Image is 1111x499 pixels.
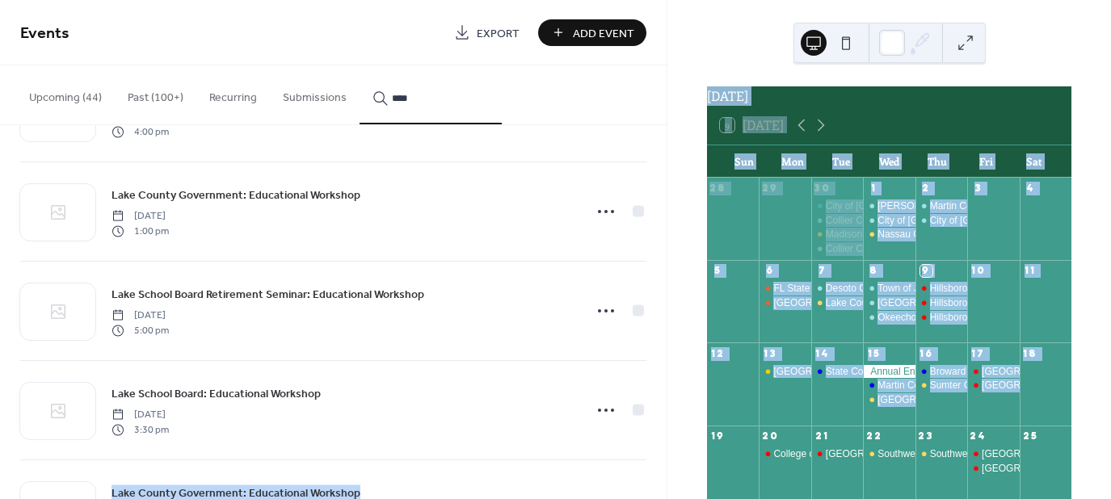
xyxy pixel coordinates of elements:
[573,25,634,42] span: Add Event
[877,311,1096,325] div: Okeechobee School Board: Educational Workshop
[112,386,321,403] span: Lake School Board: Educational Workshop
[863,311,915,325] div: Okeechobee School Board: Educational Workshop
[915,311,967,325] div: Hillsborough County Tax Collector: Educational Workshop
[1025,430,1037,442] div: 25
[773,447,962,461] div: College of [GEOGRAPHIC_DATA]: Webinar
[112,422,169,437] span: 3:30 pm
[967,365,1019,379] div: Pensacola State College: Webinar
[972,347,984,359] div: 17
[773,296,915,310] div: [GEOGRAPHIC_DATA]: Webinar
[967,379,1019,392] div: Seminole State College: Webinar
[112,408,169,422] span: [DATE]
[816,182,828,195] div: 30
[967,462,1019,476] div: Pensacola State College: Webinar
[868,265,880,277] div: 8
[915,447,967,461] div: Southwest Florida Water Management District
[707,86,1071,106] div: [DATE]
[112,187,360,204] span: Lake County Government: Educational Workshop
[270,65,360,123] button: Submissions
[967,447,1019,461] div: Santa Fe College: Webinar
[773,282,1001,296] div: FL State College at [GEOGRAPHIC_DATA]: Webinar
[764,430,776,442] div: 20
[920,265,932,277] div: 9
[768,145,817,178] div: Mon
[811,365,863,379] div: State College of FL Manatee-Sarasota: Webinar
[442,19,532,46] a: Export
[863,379,915,392] div: Martin County BOCC: Educational Workshop
[863,365,915,379] div: Annual Enrollment begins
[811,242,863,256] div: Collier County Schools: Educational Workshop
[868,182,880,195] div: 1
[877,199,1084,213] div: [PERSON_NAME] COC: Educational Workshop
[712,265,724,277] div: 5
[811,447,863,461] div: North Florida College: Webinar
[811,214,863,228] div: Collier County Government: Educational Workshop
[915,199,967,213] div: Martin County Property Appraiser: Educational Workshop
[877,228,1107,241] div: Nassau County School Board: Educational Workshop
[868,430,880,442] div: 22
[915,379,967,392] div: Sumter County School Board: Educational Workshop
[915,214,967,228] div: City of Port St. Lucie: Educational Workshop
[826,214,1045,228] div: Collier County Government: Educational Workshop
[1025,182,1037,195] div: 4
[759,296,810,310] div: Chipola College: Webinar
[877,393,1080,407] div: [GEOGRAPHIC_DATA]: Educational Workshop
[863,393,915,407] div: Lake County Schools: Educational Workshop
[811,228,863,241] div: Madison County School Board: Educational Workshop
[759,282,810,296] div: FL State College at Jacksonville: Webinar
[863,228,915,241] div: Nassau County School Board: Educational Workshop
[538,19,646,46] button: Add Event
[972,265,984,277] div: 10
[913,145,962,178] div: Thu
[826,447,1022,461] div: [GEOGRAPHIC_DATA][US_STATE]: Webinar
[112,323,169,338] span: 5:00 pm
[877,379,1071,392] div: Martin County BOCC: Educational Workshop
[1025,347,1037,359] div: 18
[764,265,776,277] div: 6
[477,25,520,42] span: Export
[972,182,984,195] div: 3
[915,296,967,310] div: Hillsborough County Tax Collector: Educational Workshop
[112,224,169,238] span: 1:00 pm
[915,365,967,379] div: Broward County: Webinar
[20,18,69,49] span: Events
[877,296,1080,310] div: [GEOGRAPHIC_DATA]: Educational Workshop
[863,296,915,310] div: Palm Beach Gardens: Educational Workshop
[920,430,932,442] div: 23
[826,199,1059,213] div: City of [GEOGRAPHIC_DATA]: Educational Workshop
[764,347,776,359] div: 13
[720,145,768,178] div: Sun
[817,145,865,178] div: Tue
[816,265,828,277] div: 7
[115,65,196,123] button: Past (100+)
[712,430,724,442] div: 19
[920,182,932,195] div: 2
[112,287,424,304] span: Lake School Board Retirement Seminar: Educational Workshop
[972,430,984,442] div: 24
[712,182,724,195] div: 28
[811,296,863,310] div: Lake County Sheriff: Educational Workshop
[930,365,1041,379] div: Broward County: Webinar
[816,347,828,359] div: 14
[112,285,424,304] a: Lake School Board Retirement Seminar: Educational Workshop
[920,347,932,359] div: 16
[773,365,995,379] div: [GEOGRAPHIC_DATA][PERSON_NAME]: Webinar
[962,145,1010,178] div: Fri
[863,199,915,213] div: Lee COC: Educational Workshop
[1025,265,1037,277] div: 11
[826,282,1048,296] div: Desoto County Government: Educational Workshop
[196,65,270,123] button: Recurring
[826,228,1059,241] div: Madison County School Board: Educational Workshop
[712,347,724,359] div: 12
[759,365,810,379] div: St. Johns River State College: Webinar
[863,214,915,228] div: City of Fort Myers: Educational Workshop
[112,124,169,139] span: 4:00 pm
[865,145,914,178] div: Wed
[915,282,967,296] div: Hillsborough County Tax Collector: Educational Workshop
[826,296,1013,310] div: Lake County Sheriff: Educational Workshop
[112,308,169,323] span: [DATE]
[811,282,863,296] div: Desoto County Government: Educational Workshop
[1010,145,1058,178] div: Sat
[811,199,863,213] div: City of Naples: Educational Workshop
